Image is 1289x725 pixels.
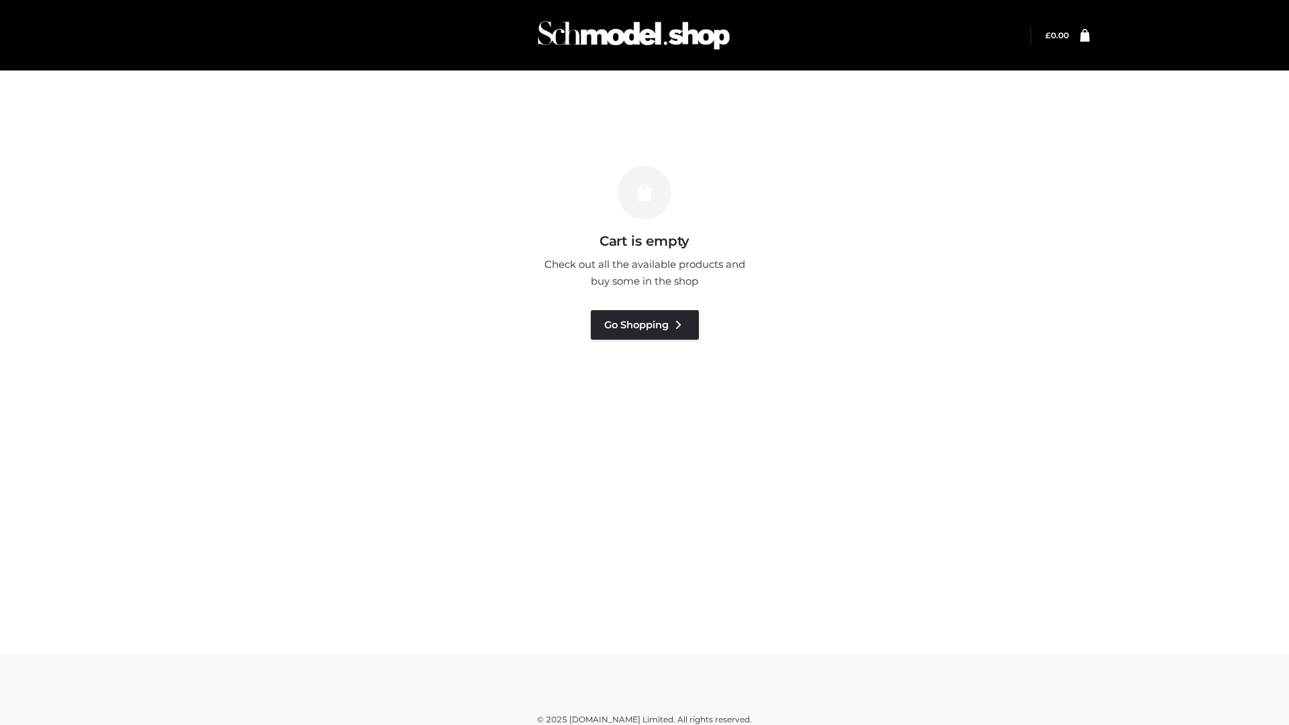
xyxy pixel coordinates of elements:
[1045,30,1069,40] bdi: 0.00
[1045,30,1051,40] span: £
[591,310,699,340] a: Go Shopping
[1045,30,1069,40] a: £0.00
[533,9,734,62] img: Schmodel Admin 964
[230,233,1059,249] h3: Cart is empty
[537,256,752,290] p: Check out all the available products and buy some in the shop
